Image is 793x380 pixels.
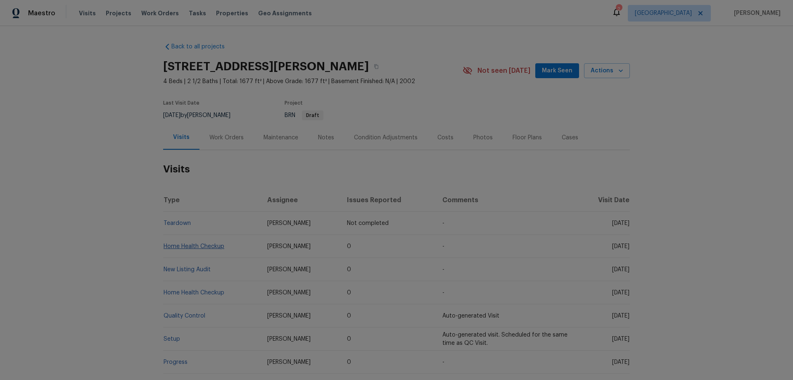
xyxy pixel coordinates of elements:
[28,9,55,17] span: Maestro
[163,77,463,86] span: 4 Beds | 2 1/2 Baths | Total: 1677 ft² | Above Grade: 1677 ft² | Basement Finished: N/A | 2002
[209,134,244,142] div: Work Orders
[163,150,630,189] h2: Visits
[442,244,444,249] span: -
[164,290,224,296] a: Home Health Checkup
[285,100,303,105] span: Project
[106,9,131,17] span: Projects
[173,133,190,141] div: Visits
[347,220,389,226] span: Not completed
[612,313,629,319] span: [DATE]
[437,134,453,142] div: Costs
[163,189,261,212] th: Type
[258,9,312,17] span: Geo Assignments
[731,9,781,17] span: [PERSON_NAME]
[612,220,629,226] span: [DATE]
[340,189,435,212] th: Issues Reported
[163,43,242,51] a: Back to all projects
[285,112,323,118] span: BRN
[442,267,444,272] span: -
[164,267,211,272] a: New Listing Audit
[164,220,191,226] a: Teardown
[635,9,692,17] span: [GEOGRAPHIC_DATA]
[264,134,298,142] div: Maintenance
[612,244,629,249] span: [DATE]
[164,244,224,249] a: Home Health Checkup
[473,134,493,142] div: Photos
[163,62,369,71] h2: [STREET_ADDRESS][PERSON_NAME]
[163,112,180,118] span: [DATE]
[216,9,248,17] span: Properties
[616,5,622,13] div: 2
[513,134,542,142] div: Floor Plans
[369,59,384,74] button: Copy Address
[442,359,444,365] span: -
[267,359,311,365] span: [PERSON_NAME]
[591,66,623,76] span: Actions
[562,134,578,142] div: Cases
[347,336,351,342] span: 0
[442,313,499,319] span: Auto-generated Visit
[584,63,630,79] button: Actions
[612,336,629,342] span: [DATE]
[267,313,311,319] span: [PERSON_NAME]
[267,336,311,342] span: [PERSON_NAME]
[442,220,444,226] span: -
[164,359,188,365] a: Progress
[436,189,576,212] th: Comments
[163,100,199,105] span: Last Visit Date
[354,134,418,142] div: Condition Adjustments
[261,189,341,212] th: Assignee
[477,67,530,75] span: Not seen [DATE]
[189,10,206,16] span: Tasks
[267,267,311,272] span: [PERSON_NAME]
[79,9,96,17] span: Visits
[164,336,180,342] a: Setup
[612,267,629,272] span: [DATE]
[442,332,567,346] span: Auto-generated visit. Scheduled for the same time as QC Visit.
[535,63,579,79] button: Mark Seen
[318,134,334,142] div: Notes
[267,244,311,249] span: [PERSON_NAME]
[612,290,629,296] span: [DATE]
[442,290,444,296] span: -
[347,313,351,319] span: 0
[141,9,179,17] span: Work Orders
[347,244,351,249] span: 0
[347,359,351,365] span: 0
[347,267,351,272] span: 0
[267,290,311,296] span: [PERSON_NAME]
[267,220,311,226] span: [PERSON_NAME]
[303,113,323,118] span: Draft
[576,189,630,212] th: Visit Date
[163,110,240,120] div: by [PERSON_NAME]
[347,290,351,296] span: 0
[612,359,629,365] span: [DATE]
[164,313,205,319] a: Quality Control
[542,66,572,76] span: Mark Seen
